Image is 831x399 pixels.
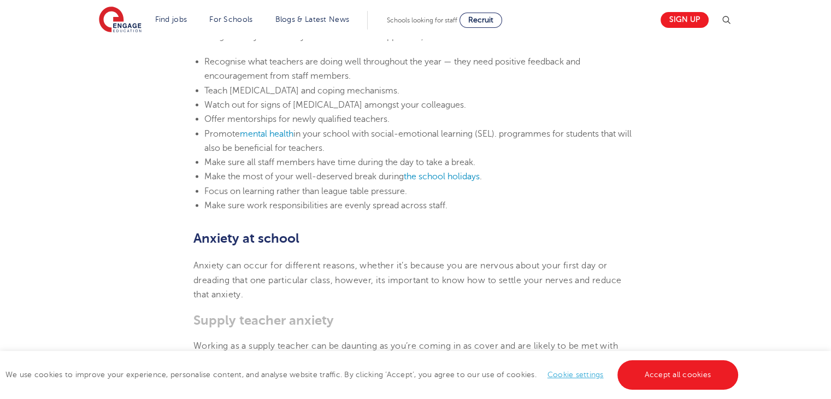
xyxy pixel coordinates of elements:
h3: Supply teacher anxiety [193,313,638,328]
a: Cookie settings [547,371,604,379]
img: Engage Education [99,7,142,34]
span: Teach [MEDICAL_DATA] and coping mechanisms. [204,86,399,96]
span: Promote in your school with social-emotional learning (SEL). programmes for students that will al... [204,129,632,153]
a: Recruit [459,13,502,28]
span: Schools need to be supportive of teachers suffering with anxiety. This will help to prevent a hig... [193,3,624,42]
span: Watch out for signs of [MEDICAL_DATA] amongst your colleagues. [204,100,466,110]
a: Sign up [661,12,709,28]
span: Make sure work responsibilities are evenly spread across staff. [204,201,447,210]
span: Recruit [468,16,493,24]
span: Recognise what teachers are doing well throughout the year — they need positive feedback and enco... [204,57,580,81]
a: Find jobs [155,15,187,24]
span: Focus on learning rather than league table pressure. [204,186,407,196]
p: Anxiety can occur for different reasons, whether it’s because you are nervous about your first da... [193,259,638,302]
a: For Schools [209,15,252,24]
h2: Anxiety at school [193,229,638,248]
li: Make the most of your well-deserved break during . [204,169,638,184]
a: the school holidays [404,172,480,181]
span: Schools looking for staff [387,16,457,24]
a: mental health [240,129,293,139]
span: We use cookies to improve your experience, personalise content, and analyse website traffic. By c... [5,371,741,379]
a: Blogs & Latest News [275,15,350,24]
span: Offer mentorships for newly qualified teachers. [204,114,390,124]
a: Accept all cookies [617,360,739,390]
span: Make sure all staff members have time during the day to take a break. [204,157,475,167]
